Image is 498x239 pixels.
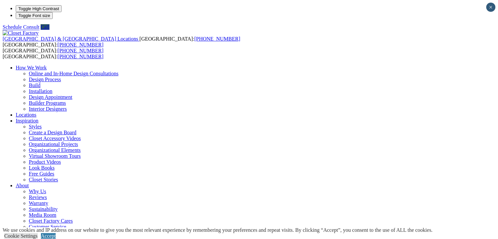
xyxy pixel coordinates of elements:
a: Build [29,83,41,88]
a: Look Books [29,165,55,171]
a: Styles [29,124,42,129]
span: [GEOGRAPHIC_DATA] & [GEOGRAPHIC_DATA] Locations [3,36,138,42]
span: [GEOGRAPHIC_DATA]: [GEOGRAPHIC_DATA]: [3,36,240,47]
button: Toggle Font size [16,12,53,19]
a: About [16,183,29,188]
a: Cookie Settings [4,233,38,239]
a: Builder Programs [29,100,66,106]
a: Call [41,24,49,30]
a: Design Process [29,77,61,82]
a: Organizational Elements [29,147,81,153]
a: [PHONE_NUMBER] [58,54,103,59]
a: Closet Stories [29,177,58,182]
a: [PHONE_NUMBER] [58,42,103,47]
a: Interior Designers [29,106,67,112]
a: Online and In-Home Design Consultations [29,71,119,76]
a: Free Guides [29,171,54,176]
a: [PHONE_NUMBER] [58,48,103,53]
a: Sustainability [29,206,58,212]
a: Closet Accessory Videos [29,136,81,141]
span: [GEOGRAPHIC_DATA]: [GEOGRAPHIC_DATA]: [3,48,103,59]
span: Toggle Font size [18,13,50,18]
a: Media Room [29,212,56,218]
div: We use cookies and IP address on our website to give you the most relevant experience by remember... [3,227,433,233]
button: Toggle High Contrast [16,5,62,12]
a: How We Work [16,65,47,70]
a: [PHONE_NUMBER] [194,36,240,42]
a: Inspiration [16,118,38,123]
a: Reviews [29,194,47,200]
a: Accept [41,233,56,239]
a: Create a Design Board [29,130,76,135]
a: [GEOGRAPHIC_DATA] & [GEOGRAPHIC_DATA] Locations [3,36,139,42]
button: Close [486,3,495,12]
a: Warranty [29,200,48,206]
a: Schedule Consult [3,24,39,30]
a: Design Appointment [29,94,72,100]
a: Installation [29,88,52,94]
a: Organizational Projects [29,141,78,147]
a: Why Us [29,189,46,194]
a: Virtual Showroom Tours [29,153,81,159]
a: Locations [16,112,36,118]
img: Closet Factory [3,30,39,36]
a: Closet Factory Cares [29,218,73,224]
a: Customer Service [29,224,66,230]
span: Toggle High Contrast [18,6,59,11]
a: Product Videos [29,159,61,165]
